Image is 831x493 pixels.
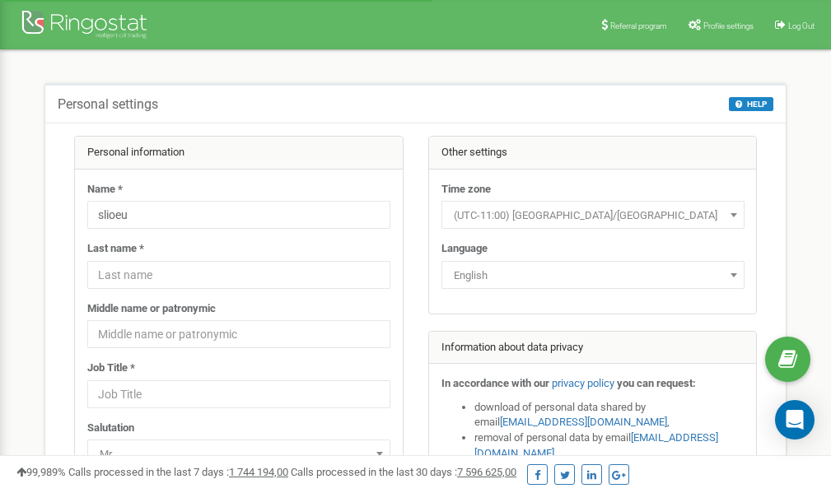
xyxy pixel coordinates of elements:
strong: you can request: [617,377,696,389]
span: English [447,264,739,287]
div: Open Intercom Messenger [775,400,815,440]
input: Last name [87,261,390,289]
span: English [441,261,745,289]
div: Personal information [75,137,403,170]
a: privacy policy [552,377,614,389]
label: Language [441,241,488,257]
li: download of personal data shared by email , [474,400,745,430]
label: Time zone [441,182,491,198]
label: Middle name or patronymic [87,301,216,317]
button: HELP [729,97,773,111]
label: Salutation [87,421,134,436]
span: Mr. [93,443,385,466]
u: 7 596 625,00 [457,466,516,478]
span: (UTC-11:00) Pacific/Midway [441,201,745,229]
li: removal of personal data by email , [474,430,745,461]
div: Information about data privacy [429,332,757,365]
span: Profile settings [703,21,754,30]
span: Referral program [610,21,667,30]
u: 1 744 194,00 [229,466,288,478]
input: Job Title [87,380,390,408]
span: Log Out [788,21,815,30]
label: Job Title * [87,360,135,376]
a: [EMAIL_ADDRESS][DOMAIN_NAME] [500,416,667,428]
span: 99,989% [16,466,66,478]
h5: Personal settings [58,97,158,112]
span: Mr. [87,440,390,467]
input: Name [87,201,390,229]
strong: In accordance with our [441,377,549,389]
span: (UTC-11:00) Pacific/Midway [447,204,739,227]
label: Name * [87,182,123,198]
span: Calls processed in the last 30 days : [291,466,516,478]
label: Last name * [87,241,144,257]
span: Calls processed in the last 7 days : [68,466,288,478]
input: Middle name or patronymic [87,320,390,348]
div: Other settings [429,137,757,170]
